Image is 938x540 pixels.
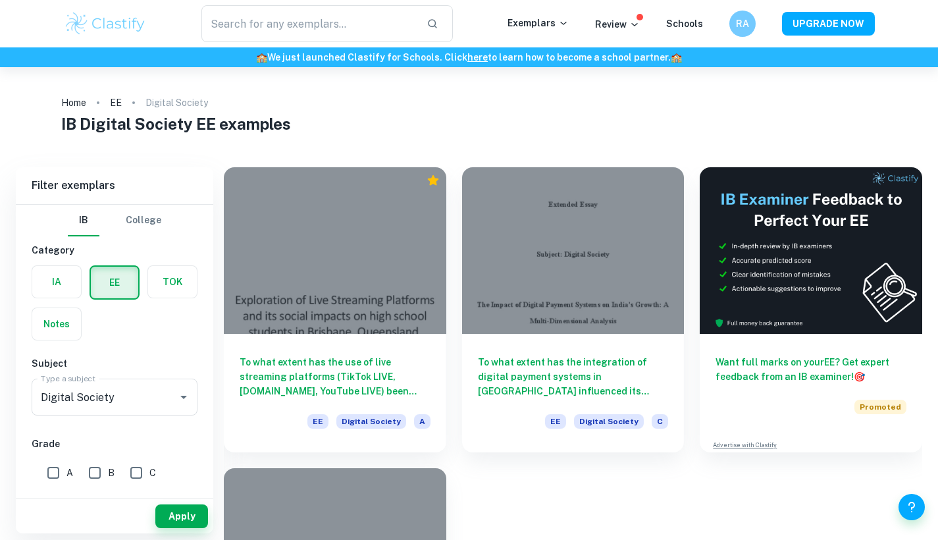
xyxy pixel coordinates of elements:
h6: To what extent has the integration of digital payment systems in [GEOGRAPHIC_DATA] influenced its... [478,355,669,398]
span: 🏫 [671,52,682,63]
span: EE [545,414,566,429]
h6: Grade [32,437,197,451]
h6: Filter exemplars [16,167,213,204]
button: Open [174,388,193,406]
span: EE [307,414,328,429]
h6: We just launched Clastify for Schools. Click to learn how to become a school partner. [3,50,935,65]
a: Home [61,94,86,112]
a: Advertise with Clastify [713,441,777,450]
button: Notes [32,308,81,340]
span: C [149,466,156,480]
button: IA [32,266,81,298]
span: C [652,414,668,429]
span: Digital Society [574,414,644,429]
button: TOK [148,266,197,298]
button: UPGRADE NOW [782,12,875,36]
button: Apply [155,504,208,528]
input: Search for any exemplars... [201,5,417,42]
span: A [414,414,430,429]
h6: RA [735,16,750,31]
a: EE [110,94,122,112]
span: Promoted [854,400,906,414]
label: Type a subject [41,373,95,384]
a: Schools [666,18,703,29]
img: Thumbnail [700,167,922,334]
button: IB [68,205,99,236]
a: To what extent has the integration of digital payment systems in [GEOGRAPHIC_DATA] influenced its... [462,167,685,452]
button: Help and Feedback [899,494,925,520]
h6: Want full marks on your EE ? Get expert feedback from an IB examiner! [716,355,906,384]
h6: Category [32,243,197,257]
div: Premium [427,174,440,187]
button: RA [729,11,756,37]
h1: IB Digital Society EE examples [61,112,877,136]
span: Digital Society [336,414,406,429]
span: 🎯 [854,371,865,382]
p: Digital Society [145,95,208,110]
button: EE [91,267,138,298]
img: Clastify logo [64,11,147,37]
a: To what extent has the use of live streaming platforms (TikTok LIVE, [DOMAIN_NAME], YouTube LIVE)... [224,167,446,452]
div: Filter type choice [68,205,161,236]
p: Review [595,17,640,32]
span: 🏫 [256,52,267,63]
a: here [467,52,488,63]
h6: To what extent has the use of live streaming platforms (TikTok LIVE, [DOMAIN_NAME], YouTube LIVE)... [240,355,430,398]
button: College [126,205,161,236]
span: B [108,466,115,480]
h6: Subject [32,356,197,371]
span: A [66,466,73,480]
p: Exemplars [508,16,569,30]
a: Want full marks on yourEE? Get expert feedback from an IB examiner!PromotedAdvertise with Clastify [700,167,922,452]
